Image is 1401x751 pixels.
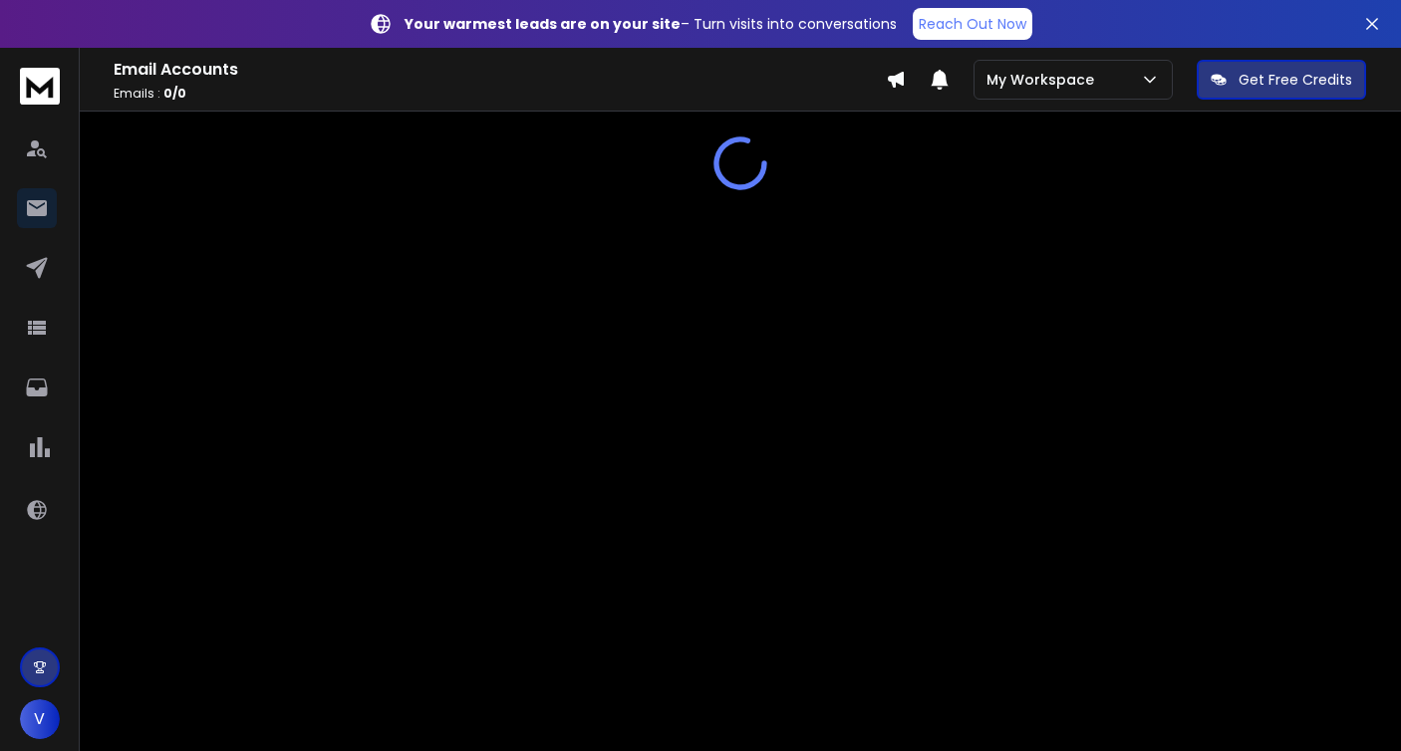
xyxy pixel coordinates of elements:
h1: Email Accounts [114,58,886,82]
p: – Turn visits into conversations [405,14,897,34]
p: Reach Out Now [919,14,1026,34]
p: My Workspace [986,70,1102,90]
button: Get Free Credits [1197,60,1366,100]
img: logo [20,68,60,105]
p: Get Free Credits [1239,70,1352,90]
span: 0 / 0 [163,85,186,102]
p: Emails : [114,86,886,102]
strong: Your warmest leads are on your site [405,14,681,34]
button: V [20,699,60,739]
a: Reach Out Now [913,8,1032,40]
